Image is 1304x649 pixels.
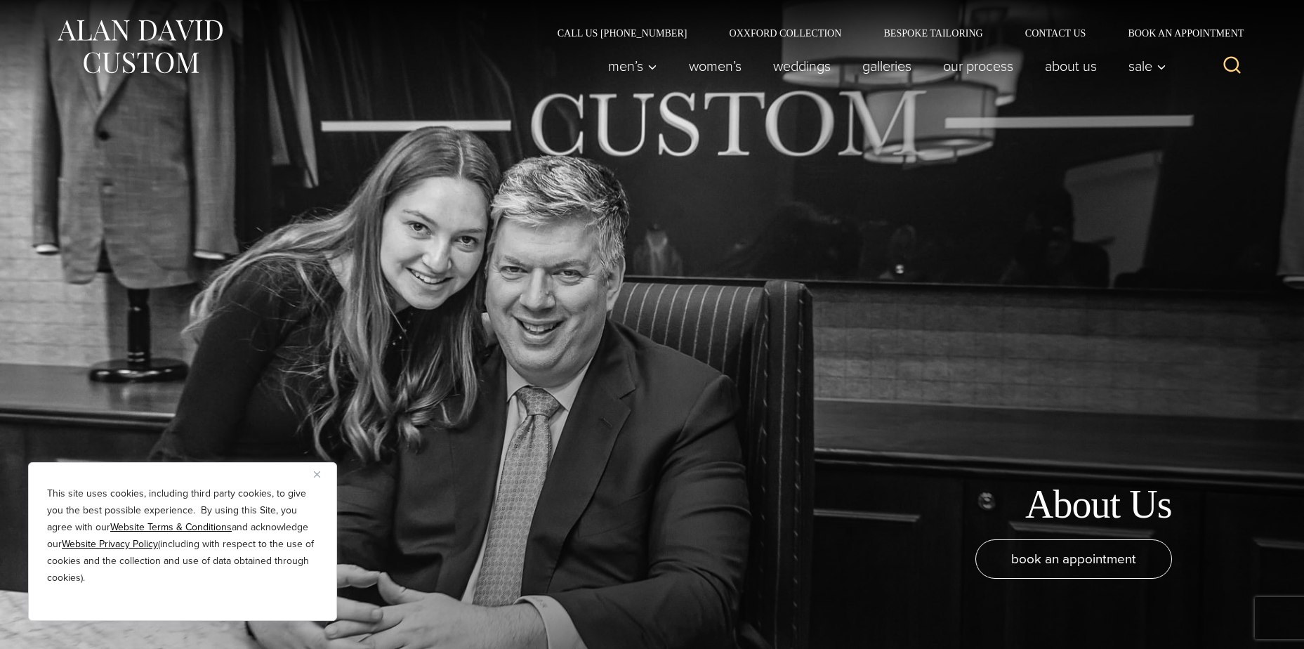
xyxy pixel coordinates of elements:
button: View Search Form [1216,49,1249,83]
a: Book an Appointment [1107,28,1249,38]
a: Galleries [846,52,927,80]
a: Oxxford Collection [708,28,862,38]
a: Contact Us [1004,28,1107,38]
p: This site uses cookies, including third party cookies, to give you the best possible experience. ... [47,485,318,586]
span: Men’s [608,59,657,73]
img: Close [314,471,320,478]
a: About Us [1029,52,1112,80]
a: Bespoke Tailoring [862,28,1003,38]
a: Website Terms & Conditions [110,520,232,535]
h1: About Us [1025,481,1172,528]
img: Alan David Custom [55,15,224,78]
a: book an appointment [975,539,1172,579]
nav: Primary Navigation [592,52,1173,80]
a: Website Privacy Policy [62,537,158,551]
span: Sale [1128,59,1166,73]
a: Call Us [PHONE_NUMBER] [536,28,709,38]
nav: Secondary Navigation [536,28,1249,38]
a: Our Process [927,52,1029,80]
button: Close [314,466,331,483]
span: book an appointment [1011,549,1136,569]
a: weddings [757,52,846,80]
a: Women’s [673,52,757,80]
